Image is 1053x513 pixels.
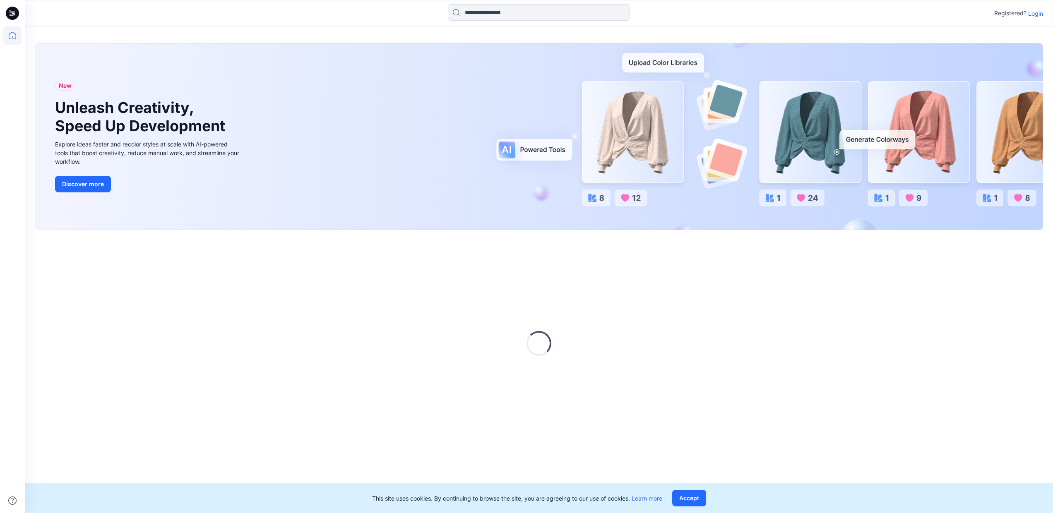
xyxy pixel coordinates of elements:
[59,81,72,91] span: New
[55,140,241,166] div: Explore ideas faster and recolor styles at scale with AI-powered tools that boost creativity, red...
[55,176,111,192] button: Discover more
[672,490,706,506] button: Accept
[55,99,229,134] h1: Unleash Creativity, Speed Up Development
[372,494,662,503] p: This site uses cookies. By continuing to browse the site, you are agreeing to our use of cookies.
[994,8,1027,18] p: Registered?
[1028,9,1043,18] p: Login
[632,495,662,502] a: Learn more
[55,176,241,192] a: Discover more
